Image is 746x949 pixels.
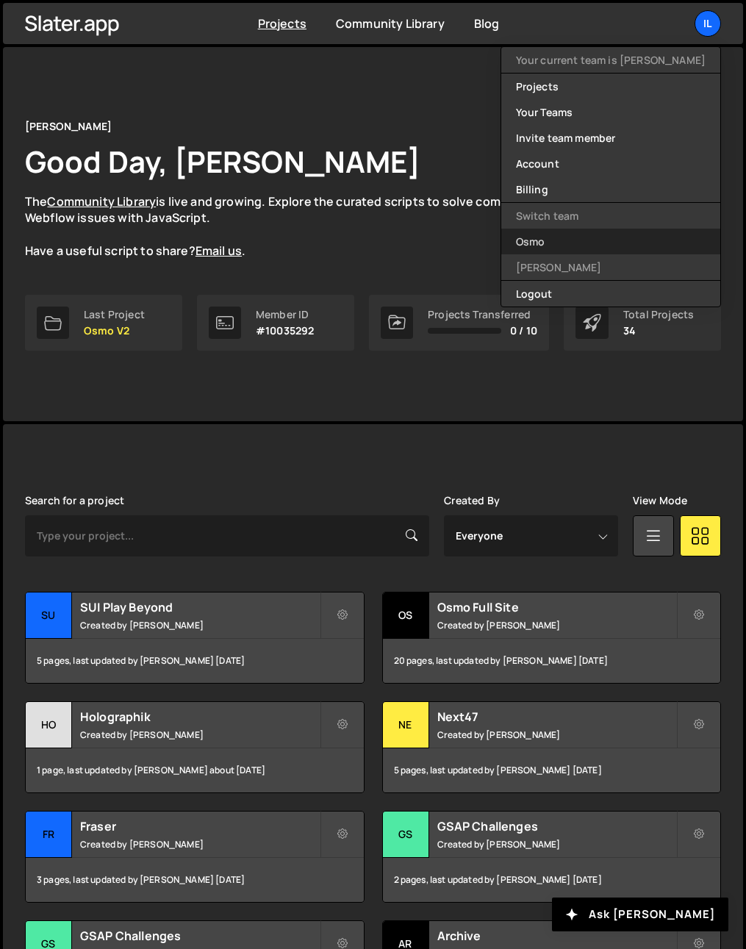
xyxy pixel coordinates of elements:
a: Account [501,151,720,176]
h1: Good Day, [PERSON_NAME] [25,141,420,182]
a: Ho Holographik Created by [PERSON_NAME] 1 page, last updated by [PERSON_NAME] about [DATE] [25,701,365,793]
div: Projects Transferred [428,309,537,320]
h2: Archive [437,928,677,944]
label: View Mode [633,495,687,506]
div: Ho [26,702,72,748]
label: Created By [444,495,500,506]
a: Email us [196,243,242,259]
small: Created by [PERSON_NAME] [80,838,320,850]
div: 3 pages, last updated by [PERSON_NAME] [DATE] [26,858,364,902]
h2: Next47 [437,709,677,725]
a: GS GSAP Challenges Created by [PERSON_NAME] 2 pages, last updated by [PERSON_NAME] [DATE] [382,811,722,903]
button: Ask [PERSON_NAME] [552,898,728,931]
div: Last Project [84,309,145,320]
p: Osmo V2 [84,325,145,337]
h2: GSAP Challenges [80,928,320,944]
label: Search for a project [25,495,124,506]
a: Osmo [501,229,720,254]
h2: Osmo Full Site [437,599,677,615]
h2: Fraser [80,818,320,834]
a: Last Project Osmo V2 [25,295,182,351]
a: Ne Next47 Created by [PERSON_NAME] 5 pages, last updated by [PERSON_NAME] [DATE] [382,701,722,793]
a: Projects [501,74,720,99]
small: Created by [PERSON_NAME] [437,619,677,631]
div: 5 pages, last updated by [PERSON_NAME] [DATE] [383,748,721,792]
h2: Holographik [80,709,320,725]
div: Ne [383,702,429,748]
a: Community Library [336,15,445,32]
div: SU [26,592,72,639]
div: Total Projects [623,309,694,320]
div: GS [383,812,429,858]
div: 1 page, last updated by [PERSON_NAME] about [DATE] [26,748,364,792]
h2: SUI Play Beyond [80,599,320,615]
a: SU SUI Play Beyond Created by [PERSON_NAME] 5 pages, last updated by [PERSON_NAME] [DATE] [25,592,365,684]
button: Logout [501,281,720,307]
input: Type your project... [25,515,429,556]
div: 2 pages, last updated by [PERSON_NAME] [DATE] [383,858,721,902]
span: 0 / 10 [510,325,537,337]
div: [PERSON_NAME] [25,118,112,135]
div: 5 pages, last updated by [PERSON_NAME] [DATE] [26,639,364,683]
small: Created by [PERSON_NAME] [80,619,320,631]
a: Os Osmo Full Site Created by [PERSON_NAME] 20 pages, last updated by [PERSON_NAME] [DATE] [382,592,722,684]
a: Community Library [47,193,156,210]
a: Your Teams [501,99,720,125]
a: Il [695,10,721,37]
small: Created by [PERSON_NAME] [437,728,677,741]
a: Billing [501,176,720,202]
div: Os [383,592,429,639]
p: 34 [623,325,694,337]
div: 20 pages, last updated by [PERSON_NAME] [DATE] [383,639,721,683]
a: Fr Fraser Created by [PERSON_NAME] 3 pages, last updated by [PERSON_NAME] [DATE] [25,811,365,903]
a: Invite team member [501,125,720,151]
p: The is live and growing. Explore the curated scripts to solve common Webflow issues with JavaScri... [25,193,554,259]
div: Fr [26,812,72,858]
h2: GSAP Challenges [437,818,677,834]
small: Created by [PERSON_NAME] [437,838,677,850]
small: Created by [PERSON_NAME] [80,728,320,741]
div: Member ID [256,309,314,320]
p: #10035292 [256,325,314,337]
a: Blog [474,15,500,32]
a: Projects [258,15,306,32]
